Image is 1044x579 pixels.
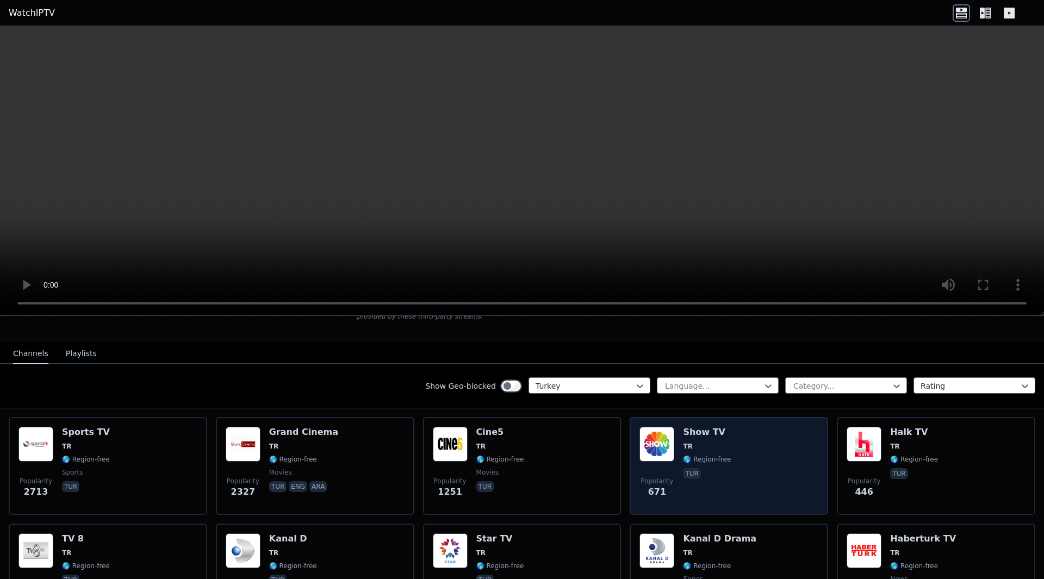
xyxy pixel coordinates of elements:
[639,427,674,462] img: Show TV
[890,468,908,479] p: tur
[683,562,731,570] span: 🌎 Region-free
[269,468,292,477] span: movies
[476,455,524,464] span: 🌎 Region-free
[62,481,79,492] p: tur
[476,549,486,557] span: TR
[890,427,938,438] h6: Halk TV
[847,533,881,568] img: Haberturk TV
[433,533,468,568] img: Star TV
[476,562,524,570] span: 🌎 Region-free
[848,477,880,485] span: Popularity
[425,381,496,391] label: Show Geo-blocked
[683,455,731,464] span: 🌎 Region-free
[683,549,692,557] span: TR
[890,562,938,570] span: 🌎 Region-free
[639,533,674,568] img: Kanal D Drama
[648,485,666,499] span: 671
[62,442,71,451] span: TR
[433,427,468,462] img: Cine5
[227,477,259,485] span: Popularity
[226,427,260,462] img: Grand Cinema
[890,442,899,451] span: TR
[641,477,673,485] span: Popularity
[62,427,110,438] h6: Sports TV
[269,533,317,544] h6: Kanal D
[62,468,83,477] span: sports
[683,427,731,438] h6: Show TV
[269,562,317,570] span: 🌎 Region-free
[62,549,71,557] span: TR
[683,468,700,479] p: tur
[476,481,494,492] p: tur
[847,427,881,462] img: Halk TV
[9,7,55,20] a: WatchIPTV
[269,455,317,464] span: 🌎 Region-free
[683,442,692,451] span: TR
[62,533,110,544] h6: TV 8
[476,427,524,438] h6: Cine5
[434,477,467,485] span: Popularity
[62,455,110,464] span: 🌎 Region-free
[18,533,53,568] img: TV 8
[855,485,873,499] span: 446
[231,485,256,499] span: 2327
[269,442,278,451] span: TR
[289,481,307,492] p: eng
[269,481,287,492] p: tur
[13,344,48,364] button: Channels
[438,485,462,499] span: 1251
[66,344,97,364] button: Playlists
[18,427,53,462] img: Sports TV
[476,533,524,544] h6: Star TV
[309,481,327,492] p: ara
[476,442,486,451] span: TR
[890,549,899,557] span: TR
[890,455,938,464] span: 🌎 Region-free
[269,549,278,557] span: TR
[890,533,956,544] h6: Haberturk TV
[476,468,499,477] span: movies
[24,485,48,499] span: 2713
[62,562,110,570] span: 🌎 Region-free
[20,477,52,485] span: Popularity
[269,427,338,438] h6: Grand Cinema
[683,533,756,544] h6: Kanal D Drama
[226,533,260,568] img: Kanal D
